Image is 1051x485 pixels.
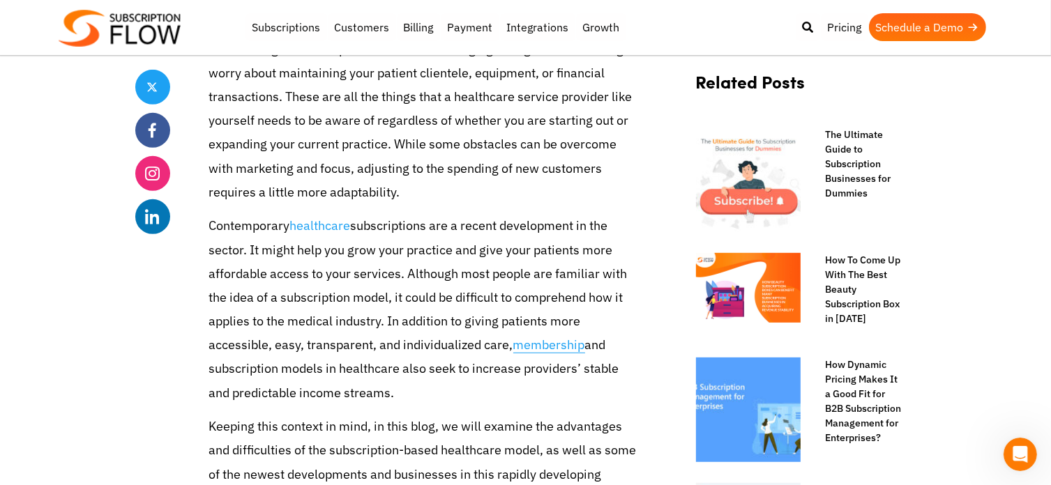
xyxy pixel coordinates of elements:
[245,13,328,41] a: Subscriptions
[397,13,441,41] a: Billing
[576,13,627,41] a: Growth
[1004,438,1037,471] iframe: Intercom live chat
[812,253,902,326] a: How To Come Up With The Best Beauty Subscription Box in [DATE]
[812,357,902,445] a: How Dynamic Pricing Makes It a Good Fit for B2B Subscription Management for Enterprises?
[441,13,500,41] a: Payment
[209,214,639,405] p: Contemporary subscriptions are a recent development in the sector. It might help you grow your pr...
[812,128,902,201] a: The Ultimate Guide to Subscription Businesses for Dummies
[513,337,585,353] a: membership
[696,253,801,323] img: Subscription-Box
[209,38,639,204] p: Establishing a medical practice can be challenging enough without having to worry about maintaini...
[821,13,869,41] a: Pricing
[500,13,576,41] a: Integrations
[328,13,397,41] a: Customers
[59,10,181,47] img: Subscriptionflow
[869,13,986,41] a: Schedule a Demo
[696,357,801,462] img: B2B Subscription Management for Enterprises
[290,217,351,233] a: healthcare
[696,72,902,106] h2: Related Posts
